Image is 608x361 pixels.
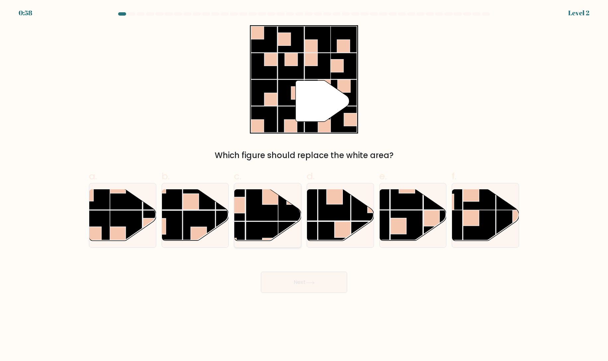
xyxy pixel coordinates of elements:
[89,170,97,183] span: a.
[234,170,241,183] span: c.
[379,170,387,183] span: e.
[452,170,456,183] span: f.
[19,8,32,18] div: 0:58
[568,8,589,18] div: Level 2
[162,170,170,183] span: b.
[93,149,515,161] div: Which figure should replace the white area?
[296,80,349,122] g: "
[307,170,315,183] span: d.
[261,272,347,293] button: Next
